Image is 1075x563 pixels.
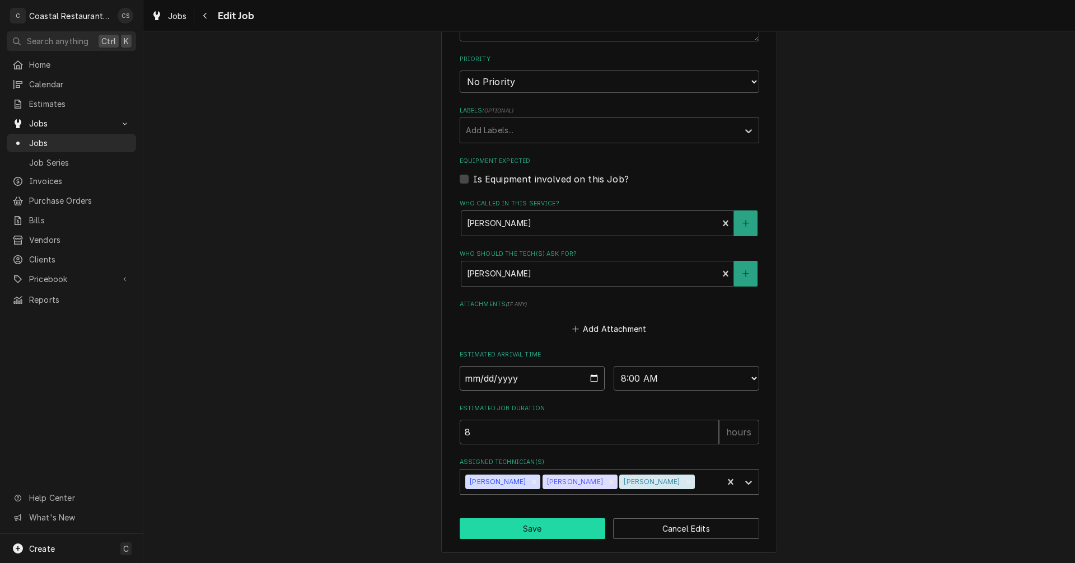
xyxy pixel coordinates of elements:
div: Chris Sockriter's Avatar [118,8,133,24]
span: Purchase Orders [29,195,130,207]
button: Navigate back [197,7,214,25]
a: Go to Pricebook [7,270,136,288]
label: Who called in this service? [460,199,759,208]
div: Coastal Restaurant Repair [29,10,111,22]
div: Estimated Arrival Time [460,350,759,390]
label: Who should the tech(s) ask for? [460,250,759,259]
a: Vendors [7,231,136,249]
a: Go to What's New [7,508,136,527]
button: Create New Contact [734,261,758,287]
span: Create [29,544,55,553]
button: Cancel Edits [613,518,759,539]
div: hours [719,420,759,444]
span: Clients [29,254,130,265]
button: Search anythingCtrlK [7,31,136,51]
a: Home [7,55,136,74]
span: Invoices [29,175,130,187]
a: Jobs [7,134,136,152]
a: Go to Help Center [7,489,136,507]
a: Bills [7,211,136,229]
a: Calendar [7,75,136,93]
div: [PERSON_NAME] [465,475,528,489]
span: Edit Job [214,8,254,24]
div: Labels [460,106,759,143]
button: Save [460,518,606,539]
a: Invoices [7,172,136,190]
span: Vendors [29,234,130,246]
span: Help Center [29,492,129,504]
div: Priority [460,55,759,92]
a: Jobs [147,7,191,25]
span: Job Series [29,157,130,168]
div: [PERSON_NAME] [543,475,605,489]
svg: Create New Contact [742,219,749,227]
div: Remove Chris Sockriter [528,475,540,489]
span: Jobs [29,137,130,149]
select: Time Select [614,366,759,391]
div: Equipment Expected [460,157,759,185]
span: C [123,543,129,555]
div: Attachments [460,300,759,337]
input: Date [460,366,605,391]
label: Assigned Technician(s) [460,458,759,467]
div: Estimated Job Duration [460,404,759,444]
span: ( optional ) [482,107,513,114]
span: What's New [29,512,129,523]
a: Purchase Orders [7,191,136,210]
label: Estimated Arrival Time [460,350,759,359]
a: Job Series [7,153,136,172]
label: Attachments [460,300,759,309]
div: Who should the tech(s) ask for? [460,250,759,286]
span: Estimates [29,98,130,110]
div: Remove James Gatton [605,475,618,489]
span: ( if any ) [506,301,527,307]
a: Estimates [7,95,136,113]
label: Equipment Expected [460,157,759,166]
a: Reports [7,290,136,309]
a: Clients [7,250,136,269]
label: Labels [460,106,759,115]
label: Priority [460,55,759,64]
div: Button Group Row [460,518,759,539]
button: Add Attachment [570,321,648,337]
span: Jobs [168,10,187,22]
div: CS [118,8,133,24]
a: Go to Jobs [7,114,136,133]
span: Ctrl [101,35,116,47]
span: Bills [29,214,130,226]
svg: Create New Contact [742,270,749,278]
span: Pricebook [29,273,114,285]
div: Assigned Technician(s) [460,458,759,494]
div: [PERSON_NAME] [619,475,682,489]
span: Search anything [27,35,88,47]
span: Home [29,59,130,71]
div: Button Group [460,518,759,539]
div: C [10,8,26,24]
span: Calendar [29,78,130,90]
span: Jobs [29,118,114,129]
div: Remove Phill Blush [683,475,695,489]
span: K [124,35,129,47]
div: Who called in this service? [460,199,759,236]
span: Reports [29,294,130,306]
button: Create New Contact [734,210,758,236]
label: Estimated Job Duration [460,404,759,413]
label: Is Equipment involved on this Job? [473,172,629,186]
